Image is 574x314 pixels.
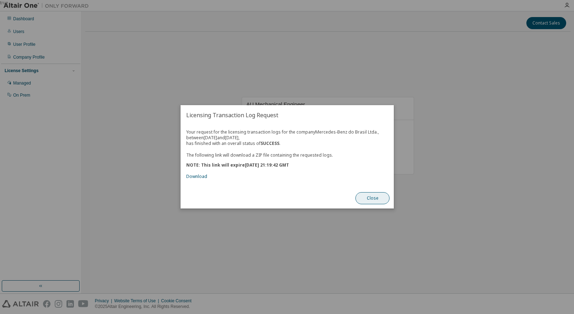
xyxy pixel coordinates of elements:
[186,162,289,168] b: NOTE: This link will expire [DATE] 21:19:42 GMT
[186,152,388,158] p: The following link will download a ZIP file containing the requested logs.
[186,174,207,180] a: Download
[355,193,390,205] button: Close
[181,105,394,125] h2: Licensing Transaction Log Request
[186,129,388,179] div: Your request for the licensing transaction logs for the company Mercedes-Benz do Brasil Ltda. , b...
[261,140,279,146] b: SUCCESS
